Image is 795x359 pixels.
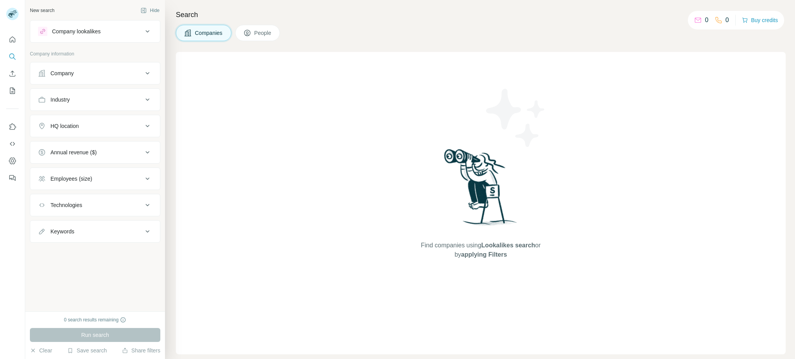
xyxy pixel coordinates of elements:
[418,241,543,259] span: Find companies using or by
[481,242,535,249] span: Lookalikes search
[6,84,19,98] button: My lists
[30,90,160,109] button: Industry
[135,5,165,16] button: Hide
[6,137,19,151] button: Use Surfe API
[50,69,74,77] div: Company
[441,147,521,233] img: Surfe Illustration - Woman searching with binoculars
[30,222,160,241] button: Keywords
[50,148,97,156] div: Annual revenue ($)
[726,16,729,25] p: 0
[30,117,160,135] button: HQ location
[481,83,551,153] img: Surfe Illustration - Stars
[254,29,272,37] span: People
[30,169,160,188] button: Employees (size)
[30,64,160,83] button: Company
[52,28,101,35] div: Company lookalikes
[195,29,223,37] span: Companies
[705,16,708,25] p: 0
[30,7,54,14] div: New search
[6,171,19,185] button: Feedback
[50,96,70,104] div: Industry
[6,120,19,134] button: Use Surfe on LinkedIn
[742,15,778,26] button: Buy credits
[50,201,82,209] div: Technologies
[50,228,74,235] div: Keywords
[6,50,19,64] button: Search
[50,175,92,183] div: Employees (size)
[176,9,786,20] h4: Search
[64,316,127,323] div: 0 search results remaining
[6,33,19,47] button: Quick start
[122,347,160,354] button: Share filters
[30,143,160,162] button: Annual revenue ($)
[30,347,52,354] button: Clear
[6,154,19,168] button: Dashboard
[6,67,19,81] button: Enrich CSV
[30,22,160,41] button: Company lookalikes
[461,251,507,258] span: applying Filters
[30,196,160,214] button: Technologies
[50,122,79,130] div: HQ location
[67,347,107,354] button: Save search
[30,50,160,57] p: Company information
